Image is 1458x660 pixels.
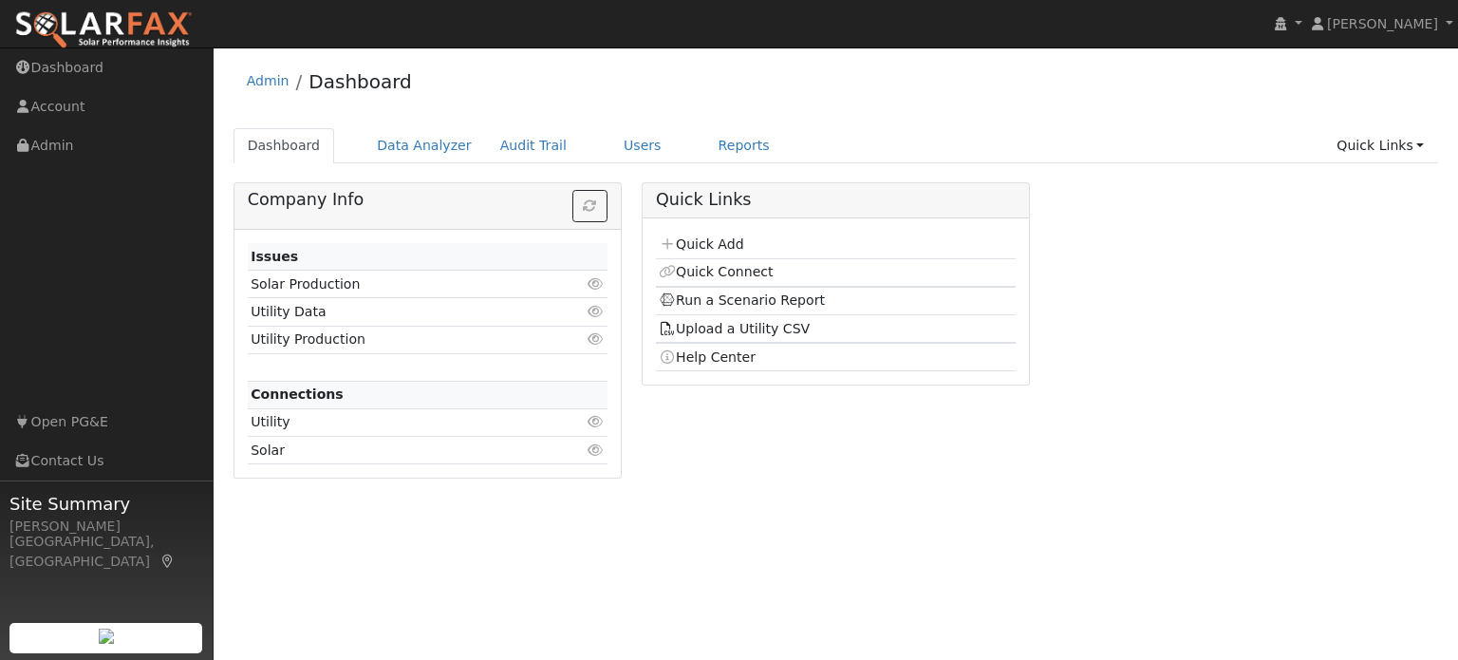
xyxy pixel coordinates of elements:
[588,443,605,457] i: Click to view
[14,10,193,50] img: SolarFax
[251,387,344,402] strong: Connections
[248,190,607,210] h5: Company Info
[659,321,810,336] a: Upload a Utility CSV
[656,190,1016,210] h5: Quick Links
[248,326,550,353] td: Utility Production
[659,264,773,279] a: Quick Connect
[248,298,550,326] td: Utility Data
[1322,128,1438,163] a: Quick Links
[1327,16,1438,31] span: [PERSON_NAME]
[251,249,298,264] strong: Issues
[99,629,114,644] img: retrieve
[659,349,756,365] a: Help Center
[609,128,676,163] a: Users
[248,437,550,464] td: Solar
[159,554,177,569] a: Map
[9,491,203,517] span: Site Summary
[234,128,335,163] a: Dashboard
[9,517,203,537] div: [PERSON_NAME]
[659,236,743,252] a: Quick Add
[588,332,605,346] i: Click to view
[588,277,605,291] i: Click to view
[486,128,581,163] a: Audit Trail
[659,292,825,308] a: Run a Scenario Report
[588,415,605,428] i: Click to view
[308,70,412,93] a: Dashboard
[248,408,550,436] td: Utility
[247,73,290,88] a: Admin
[248,271,550,298] td: Solar Production
[363,128,486,163] a: Data Analyzer
[9,532,203,572] div: [GEOGRAPHIC_DATA], [GEOGRAPHIC_DATA]
[588,305,605,318] i: Click to view
[704,128,784,163] a: Reports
